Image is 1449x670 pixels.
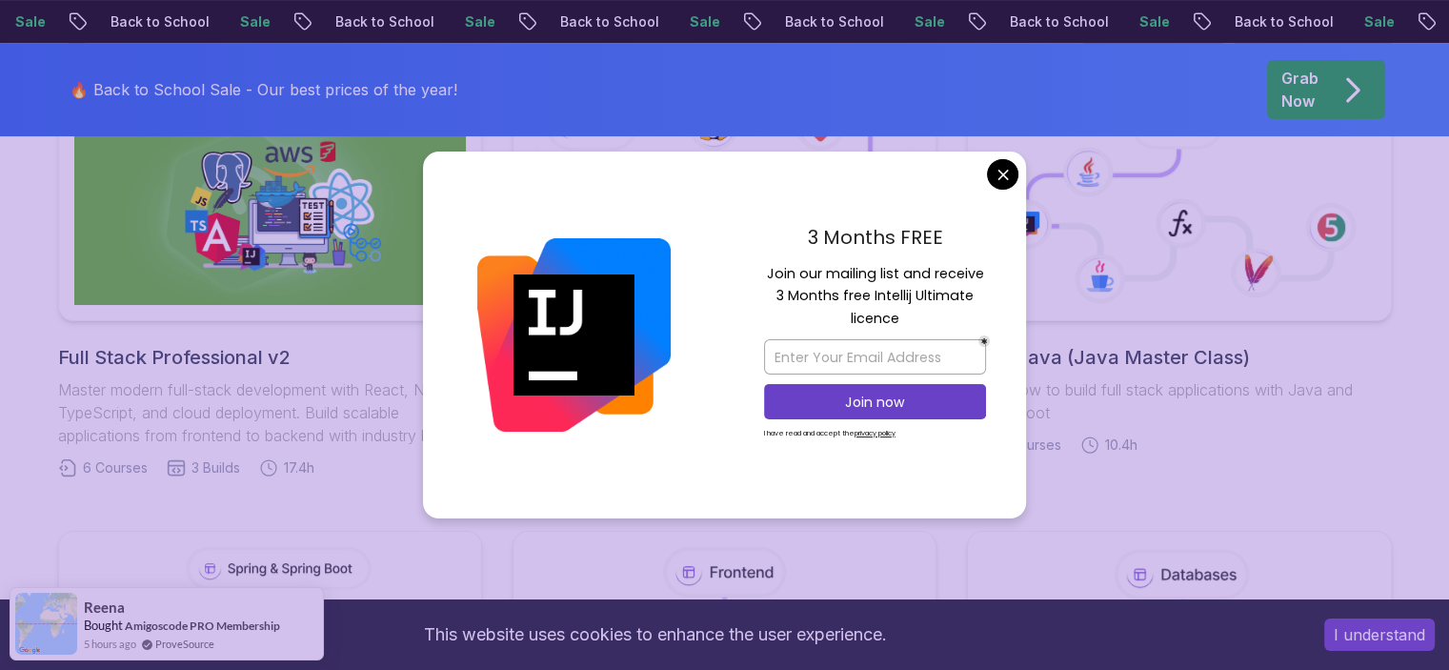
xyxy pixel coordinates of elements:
p: Master modern full-stack development with React, Node.js, TypeScript, and cloud deployment. Build... [58,378,482,447]
p: Back to School [95,12,225,31]
p: Learn how to build full stack applications with Java and Spring Boot [967,378,1391,424]
p: Back to School [995,12,1124,31]
p: Grab Now [1281,67,1318,112]
span: 18 Courses [992,436,1061,455]
h2: Core Java (Java Master Class) [967,344,1391,371]
a: Amigoscode PRO Membership [125,619,280,633]
a: Core Java (Java Master Class)Learn how to build full stack applications with Java and Spring Boot... [967,83,1391,455]
p: Sale [1124,12,1185,31]
img: provesource social proof notification image [15,593,77,655]
span: 3 Builds [191,458,240,477]
p: Back to School [545,12,674,31]
p: Back to School [770,12,899,31]
div: This website uses cookies to enhance the user experience. [14,614,1296,656]
a: Full Stack Professional v2Full Stack Professional v2Master modern full-stack development with Rea... [58,83,482,477]
img: Full Stack Professional v2 [74,99,466,305]
p: 🔥 Back to School Sale - Our best prices of the year! [70,78,457,101]
p: Sale [899,12,960,31]
p: Sale [674,12,735,31]
span: 6 Courses [83,458,148,477]
p: Sale [225,12,286,31]
span: Reena [84,599,125,616]
a: ProveSource [155,636,214,652]
button: Accept cookies [1324,619,1435,651]
h2: Full Stack Professional v2 [58,344,482,371]
p: Back to School [1219,12,1349,31]
p: Sale [450,12,511,31]
p: Back to School [320,12,450,31]
span: 10.4h [1105,436,1137,455]
p: Sale [1349,12,1410,31]
span: Bought [84,618,123,633]
span: 17.4h [284,458,314,477]
span: 5 hours ago [84,636,136,652]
